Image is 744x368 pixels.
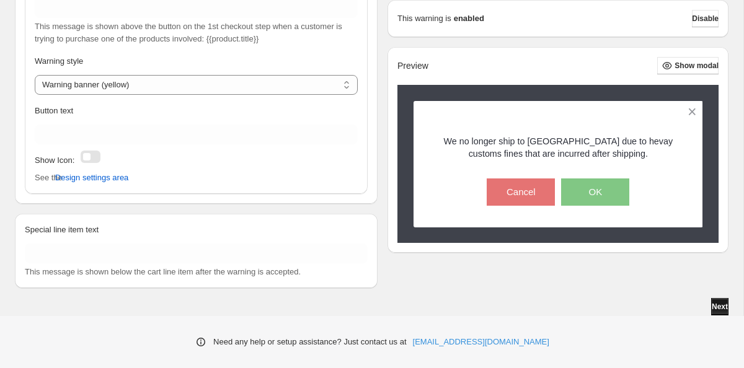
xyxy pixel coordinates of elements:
button: Cancel [487,178,555,206]
span: Design settings area [55,172,129,184]
span: Button text [35,106,73,115]
span: This message is shown below the cart line item after the warning is accepted. [25,267,301,276]
span: Warning style [35,56,83,66]
strong: enabled [454,12,484,25]
span: Show modal [675,61,719,71]
span: This message is shown above the button on the 1st checkout step when a customer is trying to purc... [35,22,342,43]
p: We no longer ship to [GEOGRAPHIC_DATA] due to hevay customs fines that are incurred after shipping. [435,135,681,160]
span: Disable [692,14,719,24]
body: Rich Text Area. Press ALT-0 for help. [5,10,337,33]
p: This warning is [397,12,451,25]
button: Disable [692,10,719,27]
span: Next [712,302,728,312]
h2: Preview [397,61,428,71]
a: [EMAIL_ADDRESS][DOMAIN_NAME] [413,336,549,348]
span: Special line item text [25,225,99,234]
button: Next [711,298,728,315]
button: Show modal [657,57,719,74]
button: Design settings area [55,168,129,188]
p: See the [35,172,358,184]
p: Show Icon: [35,154,74,167]
button: OK [561,178,629,206]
